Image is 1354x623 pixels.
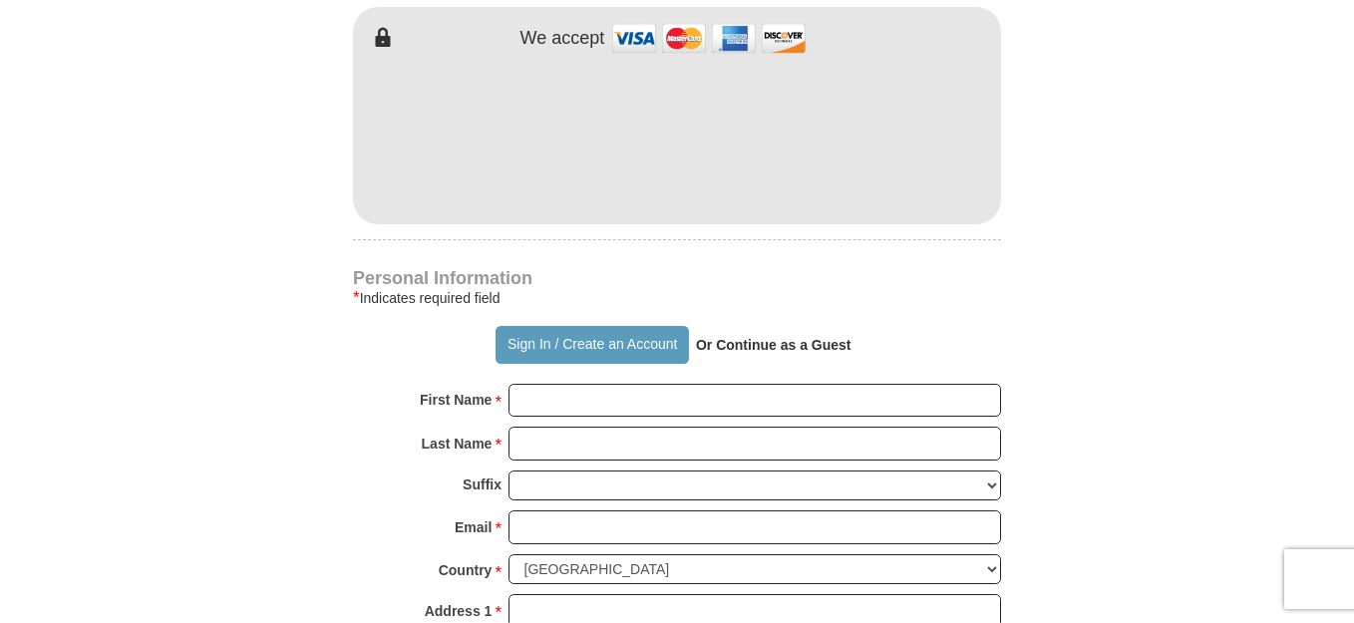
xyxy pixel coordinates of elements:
[455,513,492,541] strong: Email
[420,386,492,414] strong: First Name
[496,326,688,364] button: Sign In / Create an Account
[463,470,502,498] strong: Suffix
[609,17,809,60] img: credit cards accepted
[439,556,493,584] strong: Country
[353,270,1001,286] h4: Personal Information
[696,337,851,353] strong: Or Continue as a Guest
[353,286,1001,310] div: Indicates required field
[422,430,493,458] strong: Last Name
[520,28,605,50] h4: We accept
